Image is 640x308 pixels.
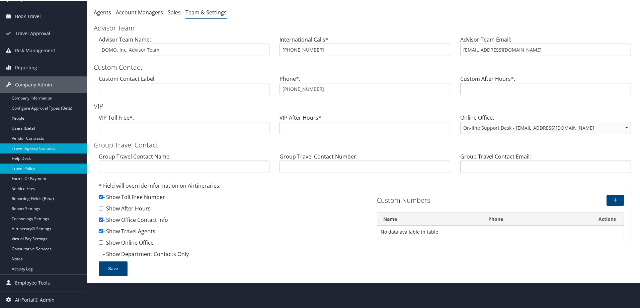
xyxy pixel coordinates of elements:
span: Employee Tools [15,274,50,291]
div: International Calls*: [274,35,455,61]
h3: VIP [94,101,636,110]
div: Custom After Hours*: [455,74,636,100]
div: Custom Contact Label: [94,74,274,100]
h3: Custom Contact [94,62,636,71]
div: Advisor Team Name: [94,35,274,61]
button: Save [99,261,128,275]
a: Account Managers [116,8,163,15]
div: Phone*: [274,74,455,100]
div: VIP After Hours*: [274,113,455,139]
h3: Group Travel Contact [94,140,636,149]
a: Agents [94,8,111,15]
h3: Custom Numbers [377,195,540,204]
div: - Show Travel Agents [99,227,360,238]
span: Travel Approval [15,24,50,41]
span: Risk Management [15,42,55,58]
div: Advisor Team Email: [455,35,636,61]
span: Company Admin [15,76,52,93]
div: - Show Online Office [99,238,360,249]
td: No data available in table [377,225,624,237]
div: - Show After Hours [99,204,360,215]
div: Group Travel Contact Number: [274,152,455,178]
div: VIP Toll Free*: [94,113,274,139]
div: - Show Department Contacts Only [99,249,360,261]
a: Sales [168,8,181,15]
div: - Show Office Contact Info [99,215,360,227]
a: Team & Settings [185,8,227,15]
div: * Field will override information on Airtineraries. [99,181,360,192]
div: Group Travel Contact Email: [455,152,636,178]
span: Reporting [15,59,37,75]
th: Name: activate to sort column descending [377,212,482,225]
div: Group Travel Contact Name: [94,152,274,178]
th: Actions: activate to sort column ascending [591,212,624,225]
span: Book Travel [15,7,41,24]
div: - Show Toll Free Number [99,192,360,204]
div: Online Office: [455,113,636,139]
th: Phone: activate to sort column ascending [482,212,591,225]
h3: Advisor Team [94,23,636,32]
span: AirPortal® Admin [15,291,55,308]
